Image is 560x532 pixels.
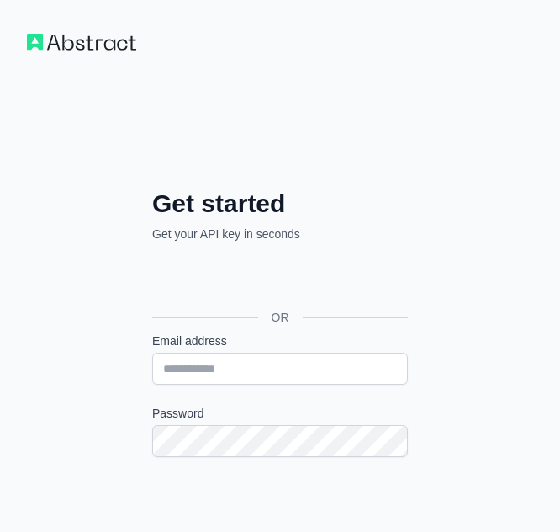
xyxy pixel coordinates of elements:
[152,405,408,422] label: Password
[152,332,408,349] label: Email address
[258,309,303,326] span: OR
[152,189,408,219] h2: Get started
[152,226,408,242] p: Get your API key in seconds
[144,261,413,298] iframe: Sign in with Google Button
[27,34,136,51] img: Workflow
